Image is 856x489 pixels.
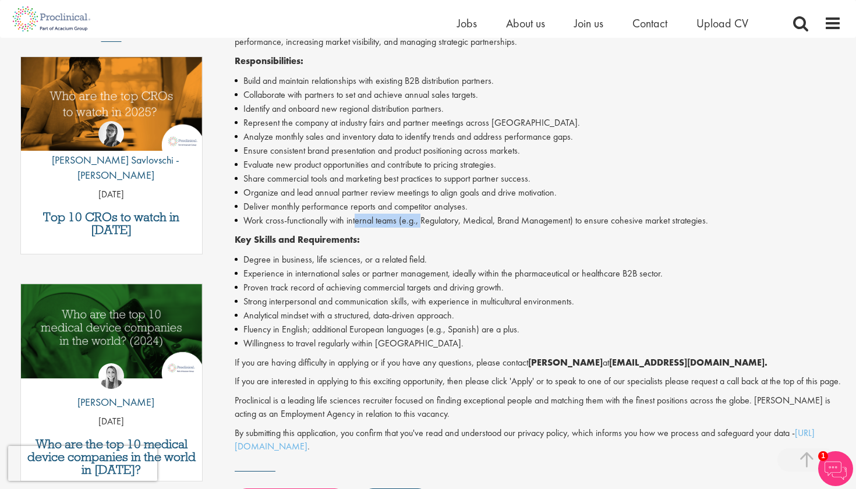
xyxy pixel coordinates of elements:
[235,427,842,453] p: By submitting this application, you confirm that you've read and understood our privacy policy, w...
[21,121,202,188] a: Theodora Savlovschi - Wicks [PERSON_NAME] Savlovschi - [PERSON_NAME]
[235,172,842,186] li: Share commercial tools and marketing best practices to support partner success.
[506,16,545,31] a: About us
[235,394,842,421] p: Proclinical is a leading life sciences recruiter focused on finding exceptional people and matchi...
[69,395,154,410] p: [PERSON_NAME]
[21,57,202,160] a: Link to a post
[235,214,842,228] li: Work cross-functionally with internal teams (e.g., Regulatory, Medical, Brand Management) to ensu...
[235,88,842,102] li: Collaborate with partners to set and achieve annual sales targets.
[235,281,842,295] li: Proven track record of achieving commercial targets and driving growth.
[609,356,767,368] strong: [EMAIL_ADDRESS][DOMAIN_NAME].
[235,74,842,88] li: Build and maintain relationships with existing B2B distribution partners.
[235,130,842,144] li: Analyze monthly sales and inventory data to identify trends and address performance gaps.
[574,16,603,31] a: Join us
[21,284,202,378] img: Top 10 Medical Device Companies 2024
[818,451,853,486] img: Chatbot
[235,102,842,116] li: Identify and onboard new regional distribution partners.
[235,144,842,158] li: Ensure consistent brand presentation and product positioning across markets.
[8,446,157,481] iframe: reCAPTCHA
[696,16,748,31] a: Upload CV
[21,153,202,182] p: [PERSON_NAME] Savlovschi - [PERSON_NAME]
[21,188,202,201] p: [DATE]
[235,233,360,246] strong: Key Skills and Requirements:
[27,438,196,476] a: Who are the top 10 medical device companies in the world in [DATE]?
[235,200,842,214] li: Deliver monthly performance reports and competitor analyses.
[235,116,842,130] li: Represent the company at industry fairs and partner meetings across [GEOGRAPHIC_DATA].
[98,121,124,147] img: Theodora Savlovschi - Wicks
[21,57,202,151] img: Top 10 CROs 2025 | Proclinical
[21,415,202,428] p: [DATE]
[235,253,842,267] li: Degree in business, life sciences, or a related field.
[235,186,842,200] li: Organize and lead annual partner review meetings to align goals and drive motivation.
[632,16,667,31] a: Contact
[235,309,842,323] li: Analytical mindset with a structured, data-driven approach.
[27,211,196,236] a: Top 10 CROs to watch in [DATE]
[235,336,842,350] li: Willingness to travel regularly within [GEOGRAPHIC_DATA].
[235,427,815,452] a: [URL][DOMAIN_NAME]
[235,323,842,336] li: Fluency in English; additional European languages (e.g., Spanish) are a plus.
[528,356,603,368] strong: [PERSON_NAME]
[457,16,477,31] a: Jobs
[69,363,154,416] a: Hannah Burke [PERSON_NAME]
[235,55,303,67] strong: Responsibilities:
[235,267,842,281] li: Experience in international sales or partner management, ideally within the pharmaceutical or hea...
[818,451,828,461] span: 1
[235,158,842,172] li: Evaluate new product opportunities and contribute to pricing strategies.
[21,284,202,387] a: Link to a post
[235,375,842,388] p: If you are interested in applying to this exciting opportunity, then please click 'Apply' or to s...
[98,363,124,389] img: Hannah Burke
[235,295,842,309] li: Strong interpersonal and communication skills, with experience in multicultural environments.
[235,356,842,370] p: If you are having difficulty in applying or if you have any questions, please contact at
